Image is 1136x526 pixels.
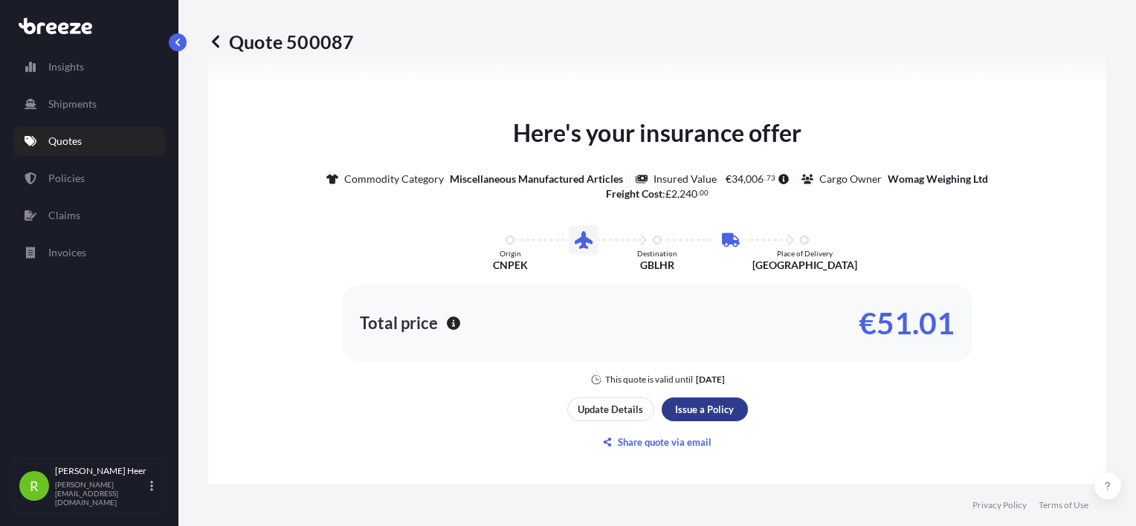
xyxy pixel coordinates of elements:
p: This quote is valid until [605,374,693,386]
span: 006 [746,174,764,184]
button: Issue a Policy [662,397,748,421]
a: Claims [13,201,166,230]
p: Quotes [48,134,82,149]
p: GBLHR [640,258,674,273]
a: Shipments [13,89,166,119]
a: Policies [13,163,166,193]
p: Origin [500,249,521,258]
p: Miscellaneous Manufactured Articles [450,172,623,186]
p: [DATE] [696,374,725,386]
p: Womag Weighing Ltd [888,172,988,186]
span: 73 [767,175,775,181]
p: Place of Delivery [777,249,833,258]
p: Insured Value [653,172,717,186]
span: 240 [680,189,697,199]
p: Quote 500087 [208,30,354,53]
a: Invoices [13,238,166,267]
p: Issue a Policy [675,402,734,417]
p: Cargo Owner [819,172,882,186]
b: Freight Cost [606,187,662,200]
span: . [698,190,700,195]
span: R [30,478,39,493]
p: Shipments [48,97,97,111]
p: CNPEK [493,258,528,273]
button: Share quote via email [567,430,748,454]
p: Commodity Category [344,172,444,186]
p: Update Details [578,402,643,417]
p: : [606,186,709,201]
span: € [726,174,732,184]
p: €51.01 [859,311,955,335]
button: Update Details [567,397,654,421]
a: Terms of Use [1039,499,1088,511]
span: . [764,175,766,181]
p: Share quote via email [618,435,711,449]
p: Insights [48,59,84,74]
p: [PERSON_NAME][EMAIL_ADDRESS][DOMAIN_NAME] [55,480,147,507]
p: [PERSON_NAME] Heer [55,465,147,477]
p: [GEOGRAPHIC_DATA] [752,258,857,273]
p: Here's your insurance offer [513,115,801,151]
p: Total price [360,316,438,331]
span: , [677,189,680,199]
span: £ [665,189,671,199]
p: Claims [48,208,80,223]
span: , [743,174,746,184]
a: Privacy Policy [972,499,1027,511]
a: Insights [13,52,166,82]
p: Policies [48,171,85,186]
span: 34 [732,174,743,184]
span: 2 [671,189,677,199]
p: Destination [637,249,677,258]
p: Invoices [48,245,86,260]
a: Quotes [13,126,166,156]
span: 00 [700,190,709,195]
